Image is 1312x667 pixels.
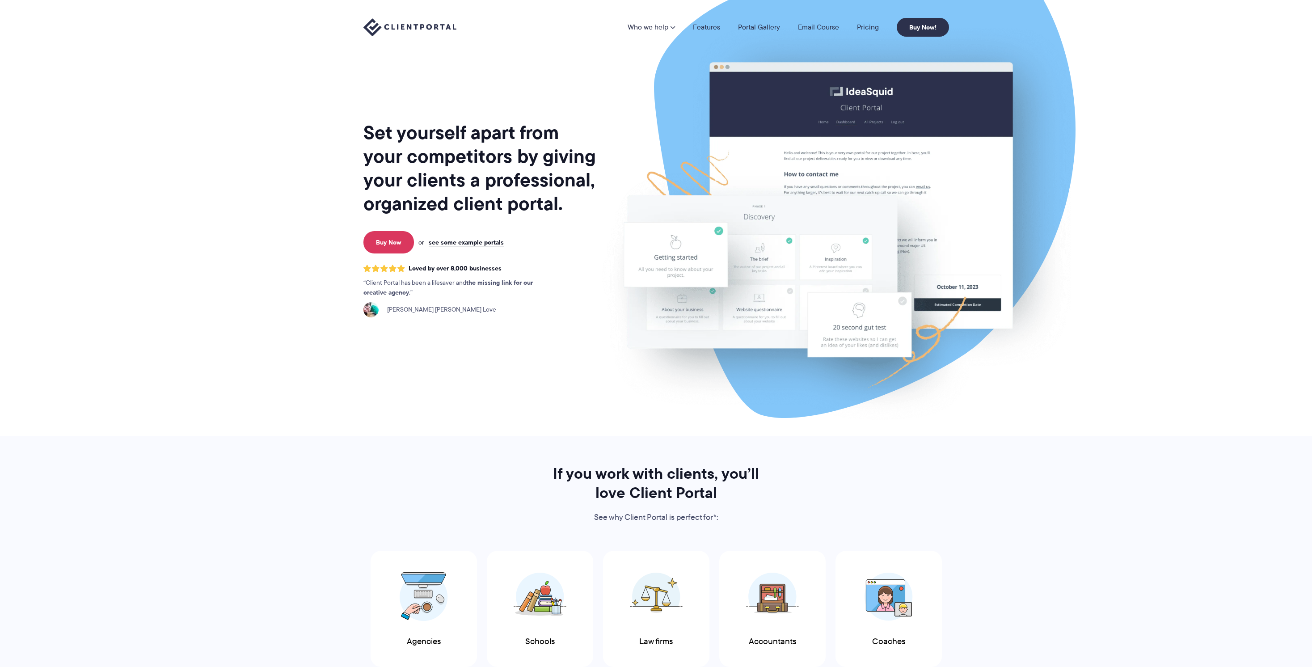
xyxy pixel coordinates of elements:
span: Law firms [639,637,673,646]
span: Schools [525,637,555,646]
span: Coaches [872,637,905,646]
a: Pricing [857,24,879,31]
p: See why Client Portal is perfect for*: [541,511,772,524]
span: [PERSON_NAME] [PERSON_NAME] Love [382,305,496,315]
h2: If you work with clients, you’ll love Client Portal [541,464,772,502]
p: Client Portal has been a lifesaver and . [363,278,551,298]
a: Buy Now! [897,18,949,37]
a: Email Course [798,24,839,31]
a: Features [693,24,720,31]
span: Agencies [407,637,441,646]
a: Who we help [628,24,675,31]
span: Accountants [749,637,796,646]
h1: Set yourself apart from your competitors by giving your clients a professional, organized client ... [363,121,598,215]
span: or [418,238,424,246]
a: Buy Now [363,231,414,253]
a: Portal Gallery [738,24,780,31]
span: Loved by over 8,000 businesses [409,265,502,272]
strong: the missing link for our creative agency [363,278,533,297]
a: see some example portals [429,238,504,246]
